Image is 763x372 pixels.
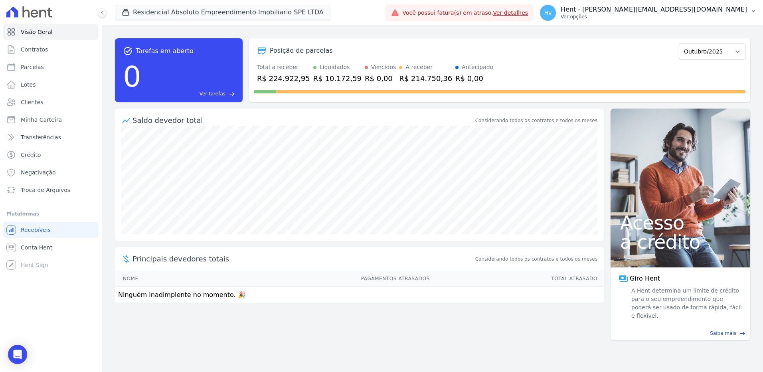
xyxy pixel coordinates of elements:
[3,42,99,57] a: Contratos
[3,94,99,110] a: Clientes
[21,186,70,194] span: Troca de Arquivos
[620,213,741,232] span: Acesso
[8,345,27,364] div: Open Intercom Messenger
[399,73,452,84] div: R$ 214.750,36
[21,98,43,106] span: Clientes
[144,90,235,97] a: Ver tarefas east
[371,63,396,71] div: Vencidos
[3,239,99,255] a: Conta Hent
[630,274,660,283] span: Giro Hent
[475,255,597,263] span: Considerando todos os contratos e todos os meses
[544,10,552,16] span: Hv
[405,63,433,71] div: A receber
[21,133,61,141] span: Transferências
[402,9,528,17] span: Você possui fatura(s) em atraso.
[3,129,99,145] a: Transferências
[620,232,741,251] span: a crédito
[136,46,194,56] span: Tarefas em aberto
[123,56,141,97] div: 0
[21,116,62,124] span: Minha Carteira
[123,46,132,56] span: task_alt
[115,287,604,303] td: Ninguém inadimplente no momento. 🎉
[561,14,747,20] p: Ver opções
[202,271,430,287] th: Pagamentos Atrasados
[6,209,95,219] div: Plataformas
[257,63,310,71] div: Total a receber
[3,77,99,93] a: Lotes
[3,182,99,198] a: Troca de Arquivos
[561,6,747,14] p: Hent - [PERSON_NAME][EMAIL_ADDRESS][DOMAIN_NAME]
[475,117,597,124] div: Considerando todos os contratos e todos os meses
[710,330,736,337] span: Saiba mais
[257,73,310,84] div: R$ 224.922,95
[21,168,56,176] span: Negativação
[132,253,474,264] span: Principais devedores totais
[455,73,493,84] div: R$ 0,00
[21,243,52,251] span: Conta Hent
[21,28,53,36] span: Visão Geral
[115,5,330,20] button: Residencial Absoluto Empreendimento Imobiliario SPE LTDA
[462,63,493,71] div: Antecipado
[534,2,763,24] button: Hv Hent - [PERSON_NAME][EMAIL_ADDRESS][DOMAIN_NAME] Ver opções
[430,271,604,287] th: Total Atrasado
[200,90,225,97] span: Ver tarefas
[21,226,51,234] span: Recebíveis
[493,10,528,16] a: Ver detalhes
[132,115,474,126] div: Saldo devedor total
[313,73,362,84] div: R$ 10.172,59
[3,24,99,40] a: Visão Geral
[320,63,350,71] div: Liquidados
[21,81,36,89] span: Lotes
[365,73,396,84] div: R$ 0,00
[3,112,99,128] a: Minha Carteira
[3,59,99,75] a: Parcelas
[3,147,99,163] a: Crédito
[115,271,202,287] th: Nome
[270,46,333,55] div: Posição de parcelas
[3,164,99,180] a: Negativação
[21,151,41,159] span: Crédito
[229,91,235,97] span: east
[21,46,48,53] span: Contratos
[21,63,44,71] span: Parcelas
[739,330,745,336] span: east
[630,287,742,320] span: A Hent determina um limite de crédito para o seu empreendimento que poderá ser usado de forma ráp...
[3,222,99,238] a: Recebíveis
[615,330,745,337] a: Saiba mais east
